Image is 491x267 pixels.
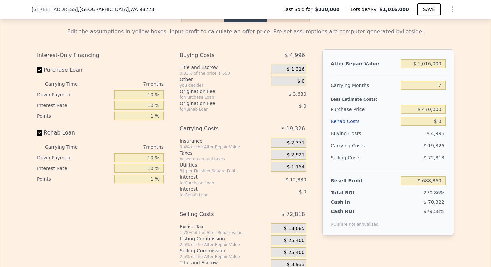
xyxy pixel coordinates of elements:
[180,76,268,83] div: Other
[446,3,459,16] button: Show Options
[180,235,268,242] div: Listing Commission
[180,138,268,144] div: Insurance
[37,67,42,73] input: Purchase Loan
[180,83,268,88] div: you decide!
[331,91,446,103] div: Less Estimate Costs:
[284,226,305,232] span: $ 18,085
[180,192,254,198] div: for Rehab Loan
[331,127,398,140] div: Buying Costs
[180,186,254,192] div: Interest
[424,209,444,214] span: 979.58%
[91,79,164,89] div: 7 months
[299,189,306,194] span: $ 0
[78,6,154,13] span: , [GEOGRAPHIC_DATA]
[180,230,268,235] div: 1.78% of the After Repair Value
[297,78,305,84] span: $ 0
[180,64,268,71] div: Title and Escrow
[37,64,112,76] label: Purchase Loan
[331,215,379,227] div: ROIs are not annualized
[180,150,268,156] div: Taxes
[37,127,112,139] label: Rehab Loan
[284,238,305,244] span: $ 25,400
[37,89,112,100] div: Down Payment
[180,180,254,186] div: for Purchase Loan
[285,49,305,61] span: $ 4,996
[180,162,268,168] div: Utilities
[287,140,304,146] span: $ 2,371
[37,130,42,136] input: Rehab Loan
[299,103,306,109] span: $ 0
[424,143,444,148] span: $ 19,326
[37,49,164,61] div: Interest-Only Financing
[180,107,254,112] div: for Rehab Loan
[180,247,268,254] div: Selling Commission
[180,223,268,230] div: Excise Tax
[331,208,379,215] div: Cash ROI
[91,142,164,152] div: 7 months
[331,58,398,70] div: After Repair Value
[331,199,372,205] div: Cash In
[45,79,89,89] div: Carrying Time
[417,3,441,15] button: SAVE
[331,189,372,196] div: Total ROI
[281,208,305,220] span: $ 72,818
[37,100,112,111] div: Interest Rate
[180,123,254,135] div: Carrying Costs
[287,66,304,72] span: $ 1,316
[331,152,398,164] div: Selling Costs
[281,123,305,135] span: $ 19,326
[180,168,268,174] div: 3¢ per Finished Square Foot
[37,163,112,174] div: Interest Rate
[180,71,268,76] div: 0.33% of the price + 550
[180,95,254,100] div: for Purchase Loan
[180,242,268,247] div: 2.5% of the After Repair Value
[315,6,340,13] span: $230,000
[37,111,112,121] div: Points
[180,49,254,61] div: Buying Costs
[180,156,268,162] div: based on annual taxes
[288,91,306,97] span: $ 3,680
[331,175,398,187] div: Resell Profit
[427,131,444,136] span: $ 4,996
[283,6,315,13] span: Last Sold for
[424,190,444,195] span: 270.86%
[180,100,254,107] div: Origination Fee
[45,142,89,152] div: Carrying Time
[180,254,268,259] div: 2.5% of the After Repair Value
[180,259,268,266] div: Title and Escrow
[424,155,444,160] span: $ 72,818
[286,177,306,182] span: $ 12,880
[351,6,379,13] span: Lotside ARV
[180,174,254,180] div: Interest
[287,164,304,170] span: $ 1,154
[180,208,254,220] div: Selling Costs
[331,103,398,115] div: Purchase Price
[180,88,254,95] div: Origination Fee
[331,79,398,91] div: Carrying Months
[129,7,154,12] span: , WA 98223
[284,250,305,256] span: $ 25,400
[287,152,304,158] span: $ 2,921
[37,152,112,163] div: Down Payment
[379,7,409,12] span: $1,016,000
[180,144,268,150] div: 0.4% of the After Repair Value
[37,174,112,184] div: Points
[424,199,444,205] span: $ 70,322
[331,115,398,127] div: Rehab Costs
[37,28,454,36] div: Edit the assumptions in yellow boxes. Input profit to calculate an offer price. Pre-set assumptio...
[32,6,78,13] span: [STREET_ADDRESS]
[331,140,372,152] div: Carrying Costs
